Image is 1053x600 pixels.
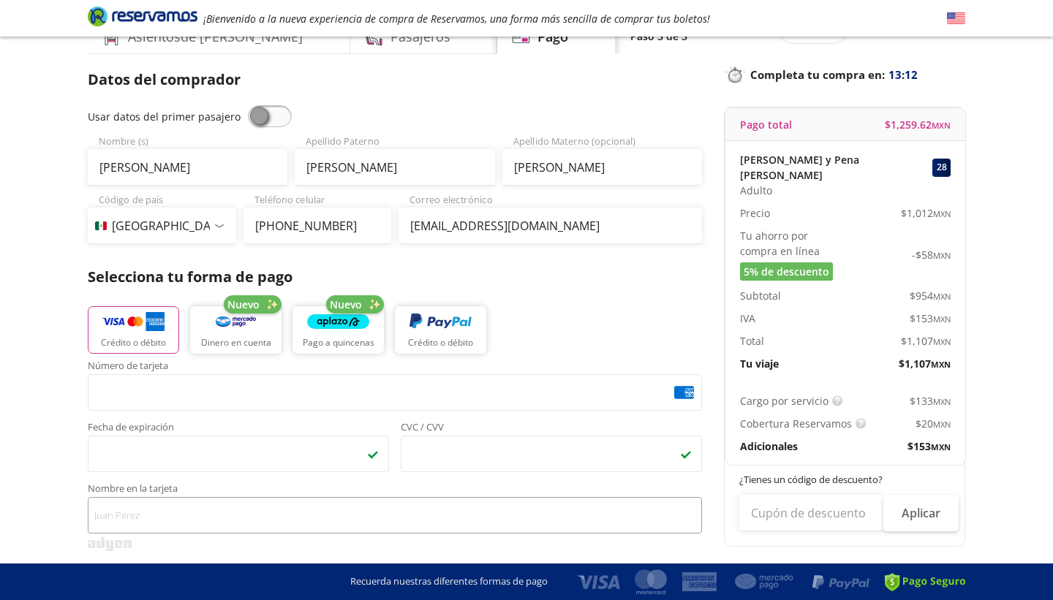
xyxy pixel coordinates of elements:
small: MXN [933,250,951,261]
span: $ 1,107 [901,333,951,349]
span: Nuevo [330,297,362,312]
span: $ 20 [916,416,951,431]
button: English [947,10,965,28]
h4: Asientos de [PERSON_NAME] [128,27,303,47]
small: MXN [933,419,951,430]
p: [PERSON_NAME] y Pena [PERSON_NAME] [740,152,929,183]
span: Nombre en la tarjeta [88,484,702,497]
p: Recuerda nuestras diferentes formas de pago [350,574,548,589]
span: $ 954 [910,288,951,303]
p: Tu viaje [740,356,779,371]
p: ¿Tienes un código de descuento? [739,473,951,487]
img: amex [674,386,694,399]
span: $ 153 [910,311,951,326]
small: MXN [931,441,951,452]
span: $ 1,107 [899,356,951,371]
input: Apellido Paterno [295,149,494,186]
h4: Pago [537,27,568,47]
small: MXN [932,120,951,131]
input: Apellido Materno (opcional) [502,149,702,186]
p: Dinero en cuenta [201,336,271,349]
p: Cargo por servicio [740,393,829,409]
p: Tu ahorro por compra en línea [740,228,845,259]
small: MXN [933,208,951,219]
button: Crédito o débito [395,306,486,354]
input: Nombre en la tarjeta [88,497,702,533]
small: MXN [931,359,951,370]
img: checkmark [680,448,692,460]
input: Cupón de descuento [739,495,883,531]
iframe: Iframe del número de tarjeta asegurada [94,379,695,406]
small: MXN [933,291,951,302]
small: MXN [933,314,951,324]
span: CVC / CVV [401,422,702,436]
span: 5% de descuento [744,264,829,279]
p: Completa tu compra en : [724,64,965,85]
span: Adulto [740,183,772,198]
i: Brand Logo [88,5,197,27]
p: Adicionales [740,438,798,454]
p: Subtotal [740,288,781,303]
p: Pago a quincenas [303,336,374,349]
button: Pago a quincenas [292,306,384,354]
span: $ 1,259.62 [885,117,951,132]
p: Crédito o débito [408,336,473,349]
div: 28 [932,159,951,177]
span: -$ 58 [912,247,951,262]
p: Selecciona tu forma de pago [88,266,702,288]
span: 13:12 [888,67,918,83]
p: IVA [740,311,755,326]
button: Aplicar [883,495,959,531]
span: Usar datos del primer pasajero [88,110,241,124]
small: MXN [933,336,951,347]
button: Crédito o débito [88,306,179,354]
h4: Pasajeros [390,27,450,47]
span: $ 153 [907,438,951,454]
p: Precio [740,205,770,221]
span: Nuevo [227,297,260,312]
input: Correo electrónico [399,208,702,244]
span: $ 1,012 [901,205,951,221]
p: Datos del comprador [88,69,702,91]
iframe: Iframe de la fecha de caducidad de la tarjeta asegurada [94,440,382,468]
p: Total [740,333,764,349]
iframe: Iframe del código de seguridad de la tarjeta asegurada [407,440,695,468]
em: ¡Bienvenido a la nueva experiencia de compra de Reservamos, una forma más sencilla de comprar tus... [203,12,710,26]
p: Crédito o débito [101,336,166,349]
button: Dinero en cuenta [190,306,282,354]
img: MX [95,221,107,230]
span: Número de tarjeta [88,361,702,374]
a: Brand Logo [88,5,197,31]
input: Teléfono celular [244,208,392,244]
small: MXN [933,396,951,407]
input: Nombre (s) [88,149,287,186]
span: Fecha de expiración [88,422,389,436]
img: svg+xml;base64,PD94bWwgdmVyc2lvbj0iMS4wIiBlbmNvZGluZz0iVVRGLTgiPz4KPHN2ZyB3aWR0aD0iMzk2cHgiIGhlaW... [88,537,132,551]
span: $ 133 [910,393,951,409]
img: checkmark [367,448,379,460]
p: Cobertura Reservamos [740,416,852,431]
p: Pago total [740,117,792,132]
